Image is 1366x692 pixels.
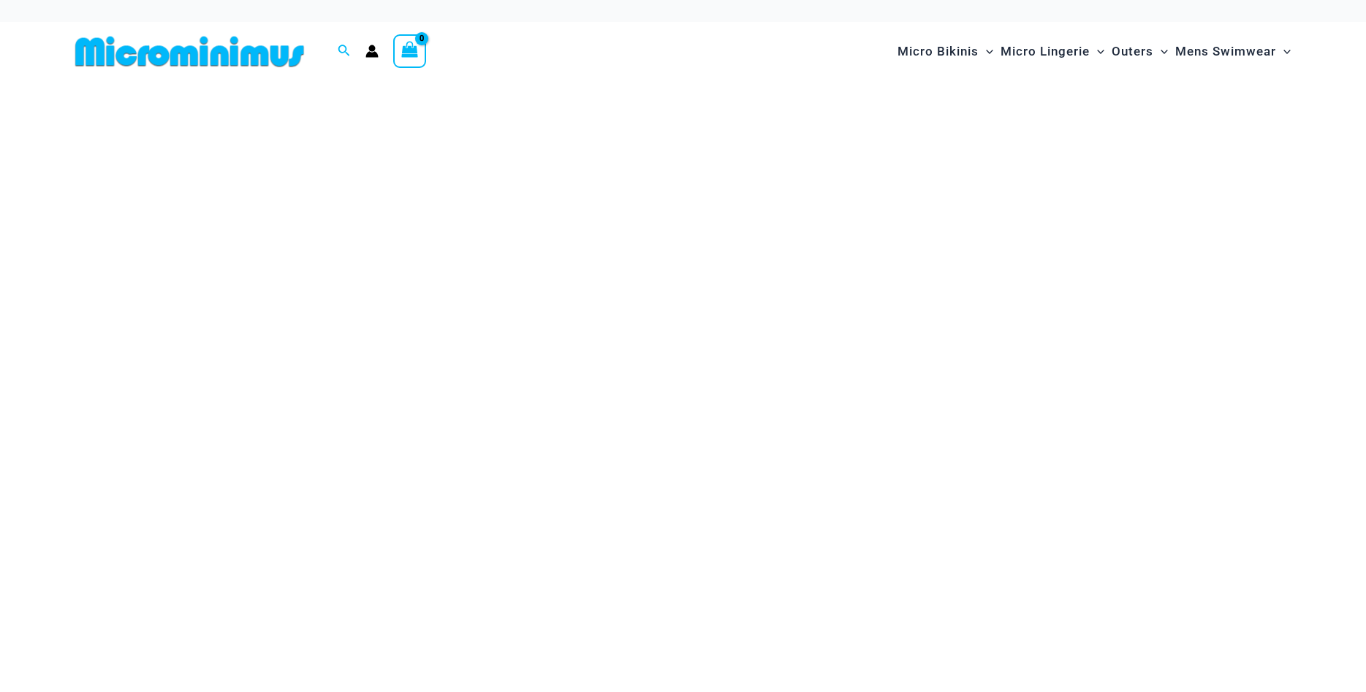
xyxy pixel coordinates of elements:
[1153,33,1168,70] span: Menu Toggle
[898,33,979,70] span: Micro Bikinis
[892,27,1297,76] nav: Site Navigation
[894,29,997,74] a: Micro BikinisMenu ToggleMenu Toggle
[1001,33,1090,70] span: Micro Lingerie
[997,29,1108,74] a: Micro LingerieMenu ToggleMenu Toggle
[1175,33,1276,70] span: Mens Swimwear
[979,33,993,70] span: Menu Toggle
[69,35,310,68] img: MM SHOP LOGO FLAT
[365,45,379,58] a: Account icon link
[1090,33,1104,70] span: Menu Toggle
[1108,29,1172,74] a: OutersMenu ToggleMenu Toggle
[1112,33,1153,70] span: Outers
[393,34,427,68] a: View Shopping Cart, empty
[1276,33,1291,70] span: Menu Toggle
[338,42,351,61] a: Search icon link
[1172,29,1294,74] a: Mens SwimwearMenu ToggleMenu Toggle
